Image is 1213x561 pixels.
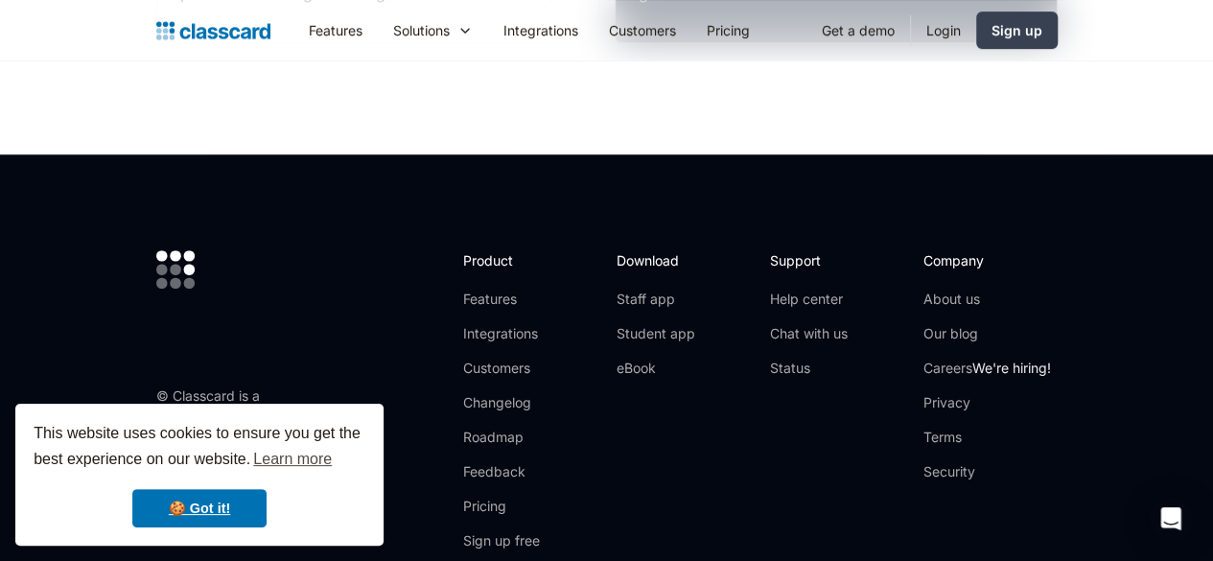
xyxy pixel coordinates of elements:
[923,359,1051,378] a: CareersWe're hiring!
[770,324,848,343] a: Chat with us
[132,489,267,527] a: dismiss cookie message
[911,9,976,52] a: Login
[1148,496,1194,542] div: Open Intercom Messenger
[250,445,335,474] a: learn more about cookies
[923,393,1051,412] a: Privacy
[463,531,566,550] a: Sign up free
[972,360,1051,376] span: We're hiring!
[156,385,310,454] div: © Classcard is a product of Reportcard, Inc. 2025
[393,20,450,40] div: Solutions
[463,290,566,309] a: Features
[34,422,365,474] span: This website uses cookies to ensure you get the best experience on our website.
[463,428,566,447] a: Roadmap
[293,9,378,52] a: Features
[378,9,488,52] div: Solutions
[770,290,848,309] a: Help center
[617,359,695,378] a: eBook
[770,359,848,378] a: Status
[923,290,1051,309] a: About us
[463,393,566,412] a: Changelog
[463,250,566,270] h2: Product
[463,324,566,343] a: Integrations
[488,9,594,52] a: Integrations
[991,20,1042,40] div: Sign up
[923,428,1051,447] a: Terms
[976,12,1058,49] a: Sign up
[15,404,384,546] div: cookieconsent
[923,250,1051,270] h2: Company
[463,359,566,378] a: Customers
[617,324,695,343] a: Student app
[923,324,1051,343] a: Our blog
[594,9,691,52] a: Customers
[691,9,765,52] a: Pricing
[463,462,566,481] a: Feedback
[806,9,910,52] a: Get a demo
[617,250,695,270] h2: Download
[156,17,270,44] a: home
[617,290,695,309] a: Staff app
[923,462,1051,481] a: Security
[770,250,848,270] h2: Support
[463,497,566,516] a: Pricing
